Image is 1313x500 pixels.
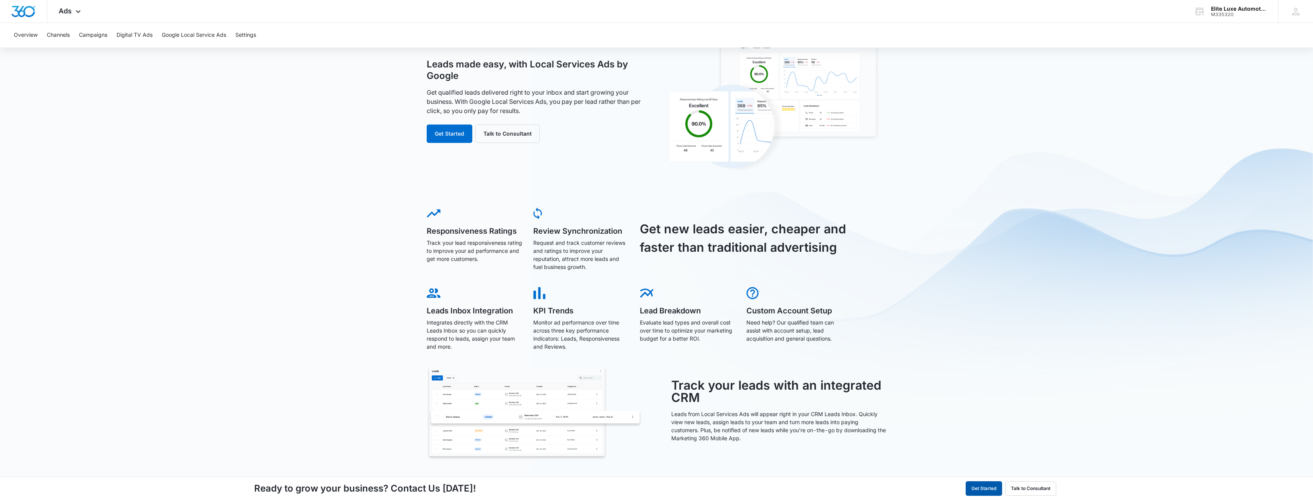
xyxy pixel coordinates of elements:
span: Ads [59,7,72,15]
h5: Responsiveness Ratings [427,227,523,235]
button: Overview [14,23,38,48]
h5: Leads Inbox Integration [427,307,523,315]
p: Leads from Local Services Ads will appear right in your CRM Leads Inbox. Quickly view new leads, ... [671,410,887,442]
p: Request and track customer reviews and ratings to improve your reputation, attract more leads and... [533,239,629,271]
h5: Review Synchronization [533,227,629,235]
button: Get Started [427,125,472,143]
p: Get qualified leads delivered right to your inbox and start growing your business. With Google Lo... [427,88,648,115]
p: Track your lead responsiveness rating to improve your ad performance and get more customers. [427,239,523,263]
h3: Track your leads with an integrated CRM [671,379,887,404]
p: Integrates directly with the CRM Leads Inbox so you can quickly respond to leads, assign your tea... [427,318,523,351]
button: Channels [47,23,70,48]
button: Campaigns [79,23,107,48]
h5: KPI Trends [533,307,629,315]
p: Evaluate lead types and overall cost over time to optimize your marketing budget for a better ROI. [640,318,736,343]
button: Digital TV Ads [117,23,153,48]
h5: Lead Breakdown [640,307,736,315]
h4: Ready to grow your business? Contact Us [DATE]! [254,482,476,495]
button: Talk to Consultant [1005,481,1056,496]
h3: Get new leads easier, cheaper and faster than traditional advertising [640,220,855,257]
button: Settings [235,23,256,48]
h5: Custom Account Setup [746,307,842,315]
div: account name [1211,6,1267,12]
div: account id [1211,12,1267,17]
h1: Leads made easy, with Local Services Ads by Google [427,59,648,82]
p: Monitor ad performance over time across three key performance indicators: Leads, Responsiveness a... [533,318,629,351]
button: Get Started [966,481,1002,496]
button: Google Local Service Ads [162,23,226,48]
p: Need help? Our qualified team can assist with account setup, lead acquisition and general questions. [746,318,842,343]
button: Talk to Consultant [475,125,540,143]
